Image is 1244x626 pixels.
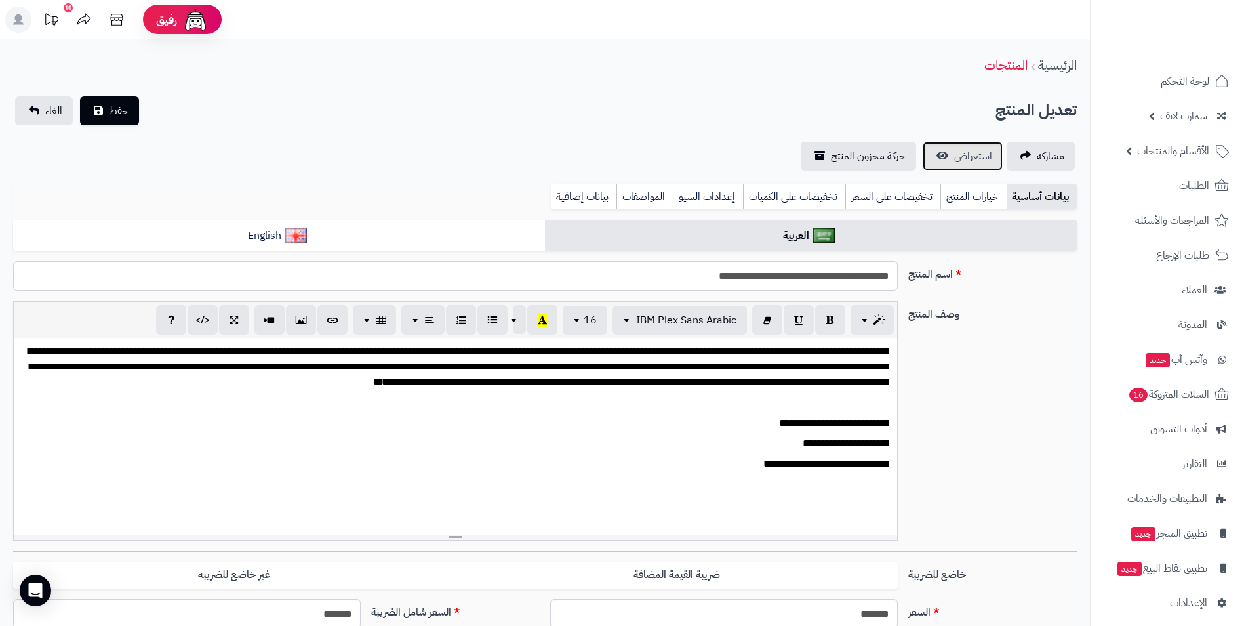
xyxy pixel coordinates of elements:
[1098,379,1236,410] a: السلات المتروكة16
[1160,107,1207,125] span: سمارت لايف
[1098,66,1236,97] a: لوحة التحكم
[1128,385,1209,404] span: السلات المتروكة
[903,599,1082,620] label: السعر
[20,575,51,606] div: Open Intercom Messenger
[156,12,177,28] span: رفيق
[1007,142,1075,171] a: مشاركه
[456,562,898,589] label: ضريبة القيمة المضافة
[1116,559,1207,577] span: تطبيق نقاط البيع
[1098,274,1236,306] a: العملاء
[1098,553,1236,584] a: تطبيق نقاط البيعجديد
[1178,316,1207,334] span: المدونة
[1098,518,1236,549] a: تطبيق المتجرجديد
[903,562,1082,583] label: خاضع للضريبة
[13,562,455,589] label: غير خاضع للضريبه
[109,103,129,119] span: حفظ
[636,312,736,328] span: IBM Plex Sans Arabic
[1130,524,1207,543] span: تطبيق المتجر
[1098,205,1236,236] a: المراجعات والأسئلة
[1038,55,1077,75] a: الرئيسية
[551,184,616,210] a: بيانات إضافية
[903,261,1082,282] label: اسم المنتج
[1098,309,1236,341] a: المدونة
[831,148,906,164] span: حركة مخزون المنتج
[1137,142,1209,160] span: الأقسام والمنتجات
[80,96,139,125] button: حفظ
[64,3,73,12] div: 10
[1098,413,1236,445] a: أدوات التسويق
[1129,388,1148,402] span: 16
[1098,344,1236,375] a: وآتس آبجديد
[182,7,209,33] img: ai-face.png
[845,184,940,210] a: تخفيضات على السعر
[1146,353,1170,367] span: جديد
[1156,246,1209,264] span: طلبات الإرجاع
[1098,240,1236,271] a: طلبات الإرجاع
[45,103,62,119] span: الغاء
[1127,490,1207,508] span: التطبيقات والخدمات
[35,7,68,36] a: تحديثات المنصة
[1098,587,1236,619] a: الإعدادات
[1182,281,1207,299] span: العملاء
[1182,455,1207,473] span: التقارير
[1161,72,1209,91] span: لوحة التحكم
[903,301,1082,322] label: وصف المنتج
[1098,170,1236,201] a: الطلبات
[545,220,1077,252] a: العربية
[1007,184,1077,210] a: بيانات أساسية
[954,148,992,164] span: استعراض
[285,228,308,243] img: English
[673,184,743,210] a: إعدادات السيو
[1150,420,1207,438] span: أدوات التسويق
[1179,177,1209,195] span: الطلبات
[743,184,845,210] a: تخفيضات على الكميات
[984,55,1028,75] a: المنتجات
[584,312,597,328] span: 16
[13,220,545,252] a: English
[1037,148,1064,164] span: مشاركه
[813,228,835,243] img: العربية
[366,599,545,620] label: السعر شامل الضريبة
[15,96,73,125] a: الغاء
[1135,211,1209,230] span: المراجعات والأسئلة
[563,306,607,335] button: 16
[1170,594,1207,612] span: الإعدادات
[1131,527,1155,541] span: جديد
[801,142,916,171] a: حركة مخزون المنتج
[940,184,1007,210] a: خيارات المنتج
[1117,562,1142,576] span: جديد
[1098,483,1236,514] a: التطبيقات والخدمات
[1098,448,1236,480] a: التقارير
[612,306,747,335] button: IBM Plex Sans Arabic
[1144,350,1207,369] span: وآتس آب
[616,184,673,210] a: المواصفات
[923,142,1003,171] a: استعراض
[995,97,1077,124] h2: تعديل المنتج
